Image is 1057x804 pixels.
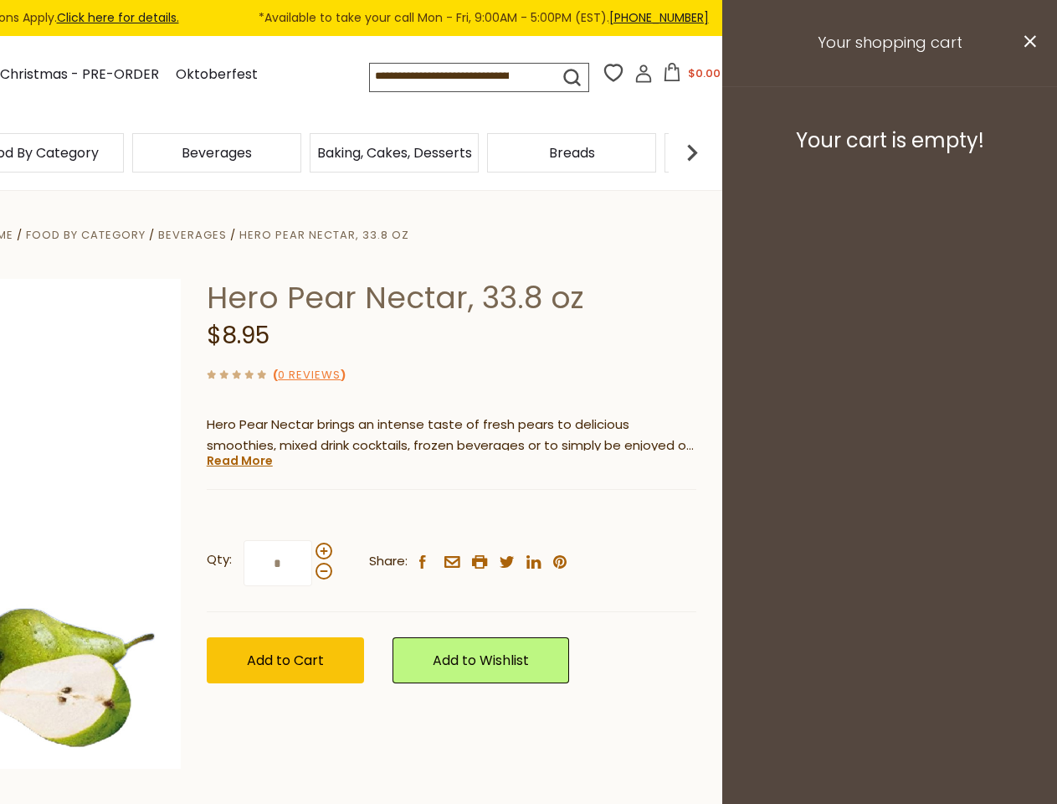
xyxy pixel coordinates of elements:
a: Beverages [182,147,252,159]
img: next arrow [675,136,709,169]
a: [PHONE_NUMBER] [609,9,709,26]
span: $8.95 [207,319,269,352]
a: Click here for details. [57,9,179,26]
a: Baking, Cakes, Desserts [317,147,472,159]
span: *Available to take your call Mon - Fri, 9:00AM - 5:00PM (EST). [259,8,709,28]
a: Read More [207,452,273,469]
button: Add to Cart [207,637,364,683]
a: Hero Pear Nectar, 33.8 oz [239,227,409,243]
a: Breads [549,147,595,159]
a: Oktoberfest [176,64,258,86]
h1: Hero Pear Nectar, 33.8 oz [207,279,696,317]
strong: Qty: [207,549,232,570]
span: Add to Cart [247,651,324,670]
span: $0.00 [688,65,721,81]
p: Hero Pear Nectar brings an intense taste of fresh pears to delicious smoothies, mixed drink cockt... [207,415,696,456]
h3: Your cart is empty! [743,128,1036,153]
a: Beverages [158,227,227,243]
span: ( ) [273,367,346,383]
a: Add to Wishlist [393,637,569,683]
span: Share: [369,551,408,572]
a: Food By Category [26,227,146,243]
a: 0 Reviews [278,367,341,384]
button: $0.00 [656,63,727,88]
input: Qty: [244,540,312,586]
